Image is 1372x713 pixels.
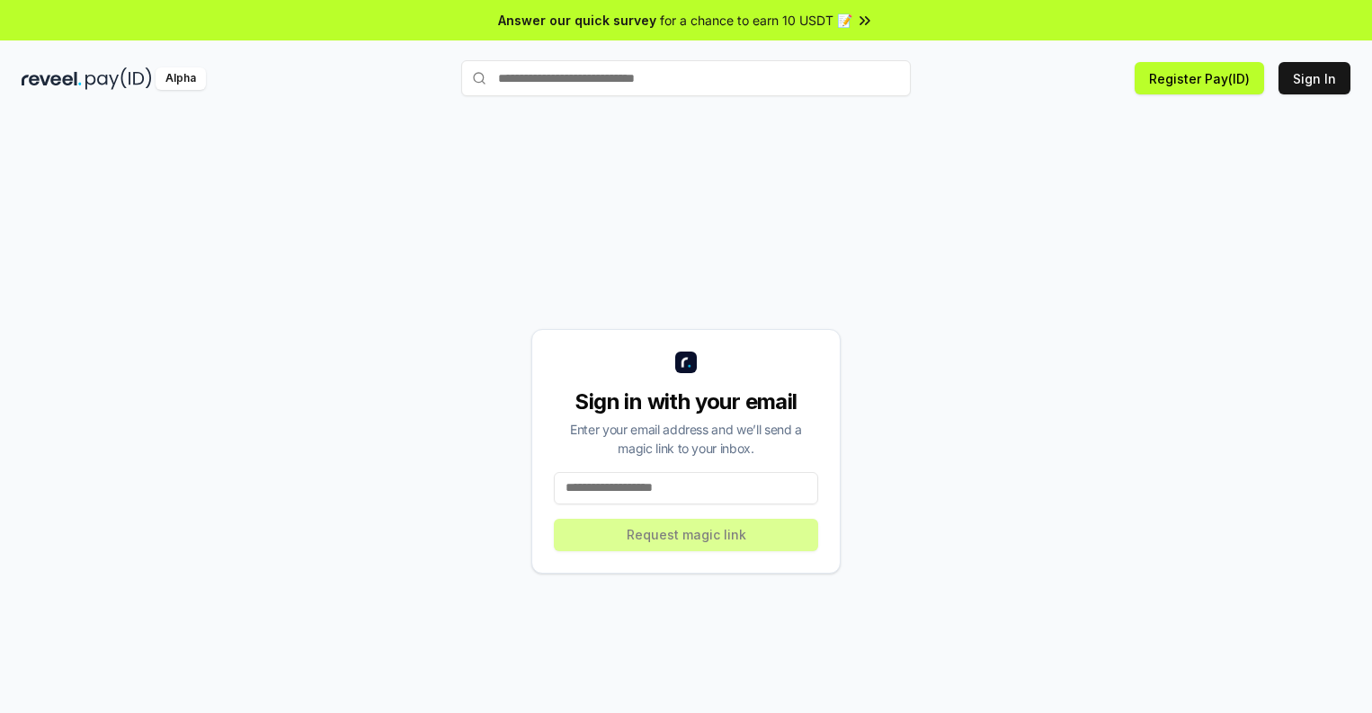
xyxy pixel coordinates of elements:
button: Sign In [1278,62,1350,94]
div: Sign in with your email [554,388,818,416]
button: Register Pay(ID) [1135,62,1264,94]
img: reveel_dark [22,67,82,90]
img: pay_id [85,67,152,90]
div: Alpha [156,67,206,90]
span: Answer our quick survey [498,11,656,30]
img: logo_small [675,352,697,373]
div: Enter your email address and we’ll send a magic link to your inbox. [554,420,818,458]
span: for a chance to earn 10 USDT 📝 [660,11,852,30]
